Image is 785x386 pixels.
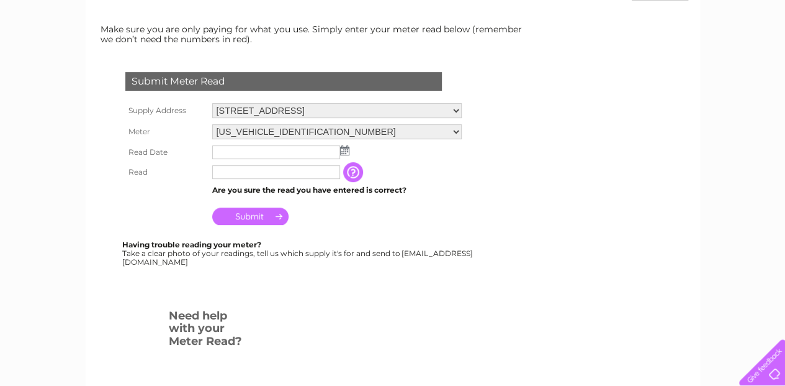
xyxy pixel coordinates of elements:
td: Make sure you are only paying for what you use. Simply enter your meter read below (remember we d... [97,21,532,47]
img: logo.png [27,32,91,70]
th: Read [122,162,209,182]
b: Having trouble reading your meter? [122,240,261,249]
a: 0333 014 3131 [551,6,637,22]
a: Energy [598,53,625,62]
th: Read Date [122,142,209,162]
input: Submit [212,208,289,225]
a: Contact [702,53,733,62]
h3: Need help with your Meter Read? [169,307,245,354]
img: ... [340,145,349,155]
a: Telecoms [632,53,670,62]
a: Blog [677,53,695,62]
div: Clear Business is a trading name of Verastar Limited (registered in [GEOGRAPHIC_DATA] No. 3667643... [100,7,686,60]
a: Water [567,53,590,62]
input: Information [343,162,366,182]
div: Take a clear photo of your readings, tell us which supply it's for and send to [EMAIL_ADDRESS][DO... [122,241,475,266]
th: Supply Address [122,100,209,121]
th: Meter [122,121,209,142]
a: Log out [744,53,773,62]
td: Are you sure the read you have entered is correct? [209,182,465,198]
div: Submit Meter Read [125,72,442,91]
